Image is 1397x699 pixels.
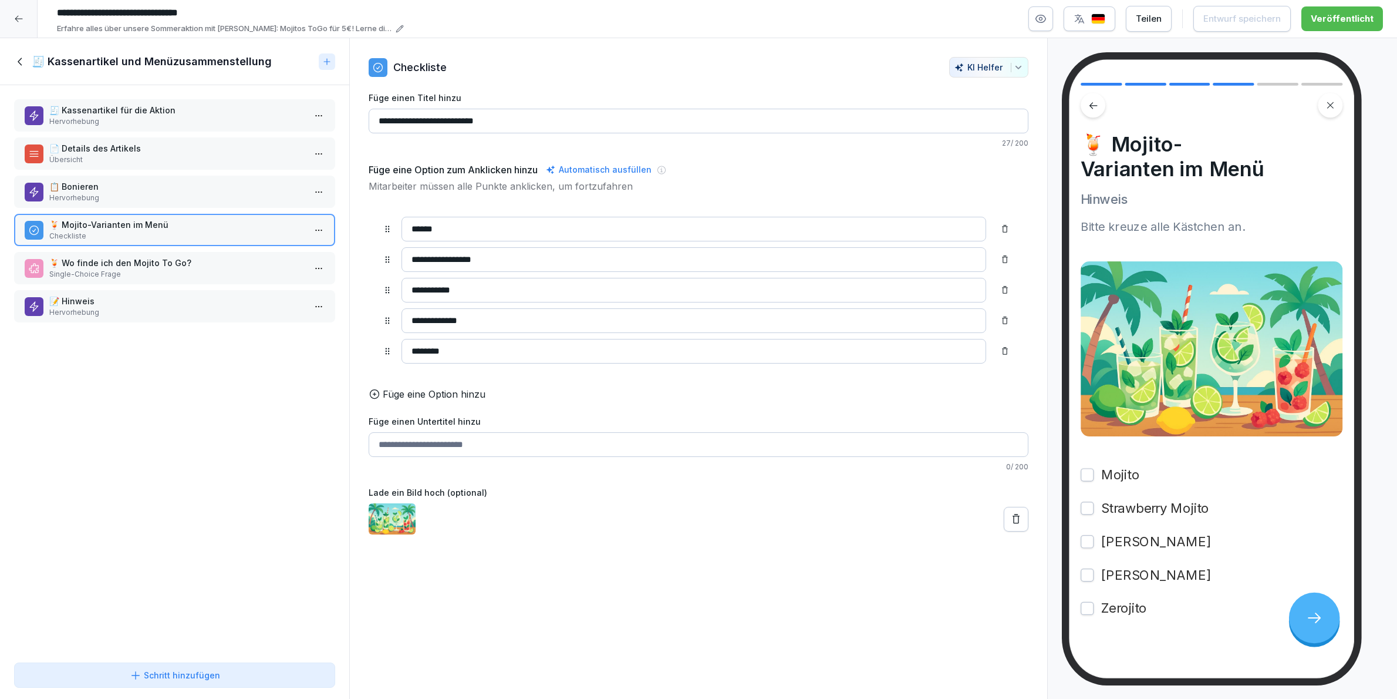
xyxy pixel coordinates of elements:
[49,104,305,116] p: 🧾 Kassenartikel für die Aktion
[369,92,1028,104] label: Füge einen Titel hinzu
[49,142,305,154] p: 📄 Details des Artikels
[1126,6,1172,32] button: Teilen
[1081,190,1342,209] p: Hinweis
[1091,14,1105,25] img: de.svg
[393,59,447,75] p: Checkliste
[1301,6,1383,31] button: Veröffentlicht
[369,138,1028,149] p: 27 / 200
[954,62,1023,72] div: KI Helfer
[1101,499,1209,517] p: Strawberry Mojito
[369,503,416,535] img: mbzuijsuur641xra9yyr7kk8.png
[14,176,335,208] div: 📋 BonierenHervorhebung
[544,163,654,177] div: Automatisch ausfüllen
[1101,566,1212,584] p: [PERSON_NAME]
[369,179,1028,193] p: Mitarbeiter müssen alle Punkte anklicken, um fortzufahren
[49,116,305,127] p: Hervorhebung
[369,462,1028,472] p: 0 / 200
[369,415,1028,428] label: Füge einen Untertitel hinzu
[369,486,1028,499] label: Lade ein Bild hoch (optional)
[49,219,305,231] p: 🍹 Mojito-Varianten im Menü
[1193,6,1291,32] button: Entwurf speichern
[1136,12,1162,25] div: Teilen
[49,307,305,318] p: Hervorhebung
[130,669,220,681] div: Schritt hinzufügen
[1311,12,1374,25] div: Veröffentlicht
[14,252,335,284] div: 🍹 Wo finde ich den Mojito To Go?Single-Choice Frage
[949,57,1028,78] button: KI Helfer
[1081,218,1342,236] div: Bitte kreuze alle Kästchen an.
[14,214,335,246] div: 🍹 Mojito-Varianten im MenüCheckliste
[49,269,305,280] p: Single-Choice Frage
[57,23,392,35] p: Erfahre alles über unsere Sommeraktion mit [PERSON_NAME]: Mojitos ToGo für 5€! Lerne die Details ...
[14,663,335,688] button: Schritt hinzufügen
[49,257,305,269] p: 🍹 Wo finde ich den Mojito To Go?
[49,180,305,193] p: 📋 Bonieren
[32,55,272,69] h1: 🧾 Kassenartikel und Menüzusammenstellung
[1101,532,1212,551] p: [PERSON_NAME]
[49,193,305,203] p: Hervorhebung
[14,99,335,132] div: 🧾 Kassenartikel für die AktionHervorhebung
[49,295,305,307] p: 📝 Hinweis
[383,387,485,401] p: Füge eine Option hinzu
[1101,465,1140,484] p: Mojito
[49,154,305,165] p: Übersicht
[1203,12,1281,25] div: Entwurf speichern
[1101,599,1147,617] p: Zerojito
[14,137,335,170] div: 📄 Details des ArtikelsÜbersicht
[369,163,538,177] h5: Füge eine Option zum Anklicken hinzu
[1081,261,1342,436] img: mbzuijsuur641xra9yyr7kk8.png
[14,290,335,322] div: 📝 HinweisHervorhebung
[1081,132,1342,182] h4: 🍹 Mojito-Varianten im Menü
[49,231,305,241] p: Checkliste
